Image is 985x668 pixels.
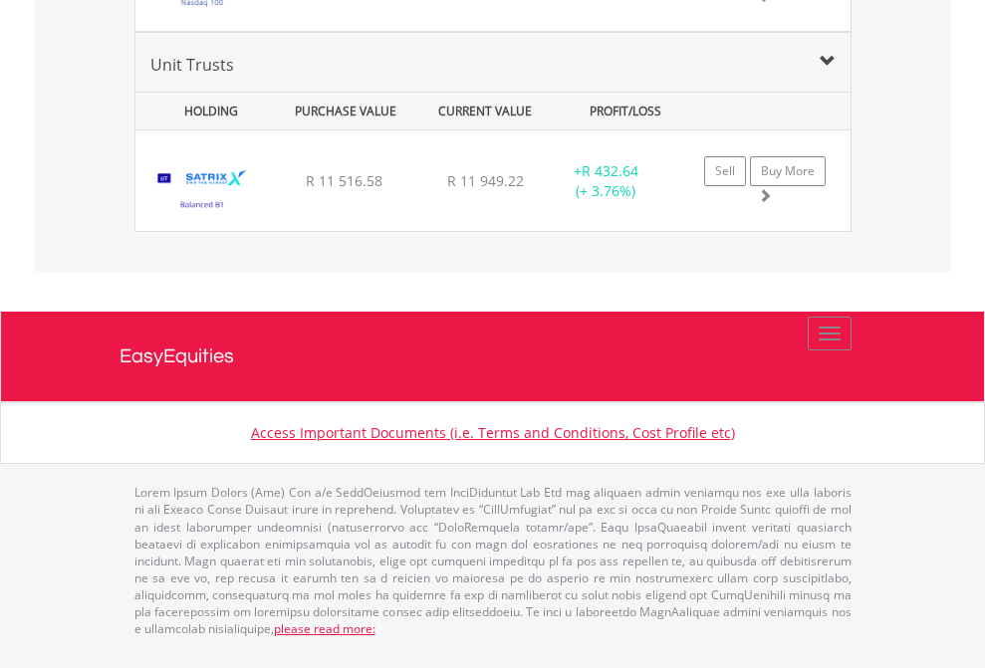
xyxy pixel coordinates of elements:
div: HOLDING [137,93,273,129]
span: Unit Trusts [150,54,234,76]
div: CURRENT VALUE [417,93,553,129]
a: Access Important Documents (i.e. Terms and Conditions, Cost Profile etc) [251,423,735,442]
span: R 432.64 [582,161,638,180]
span: R 11 949.22 [447,171,524,190]
img: UT.ZA.STIB1.png [145,155,260,226]
a: Buy More [750,156,826,186]
a: please read more: [274,620,375,637]
div: PURCHASE VALUE [278,93,413,129]
div: + (+ 3.76%) [544,161,668,201]
p: Lorem Ipsum Dolors (Ame) Con a/e SeddOeiusmod tem InciDiduntut Lab Etd mag aliquaen admin veniamq... [134,484,852,637]
a: Sell [704,156,746,186]
a: EasyEquities [120,312,866,401]
div: PROFIT/LOSS [558,93,693,129]
span: R 11 516.58 [306,171,382,190]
